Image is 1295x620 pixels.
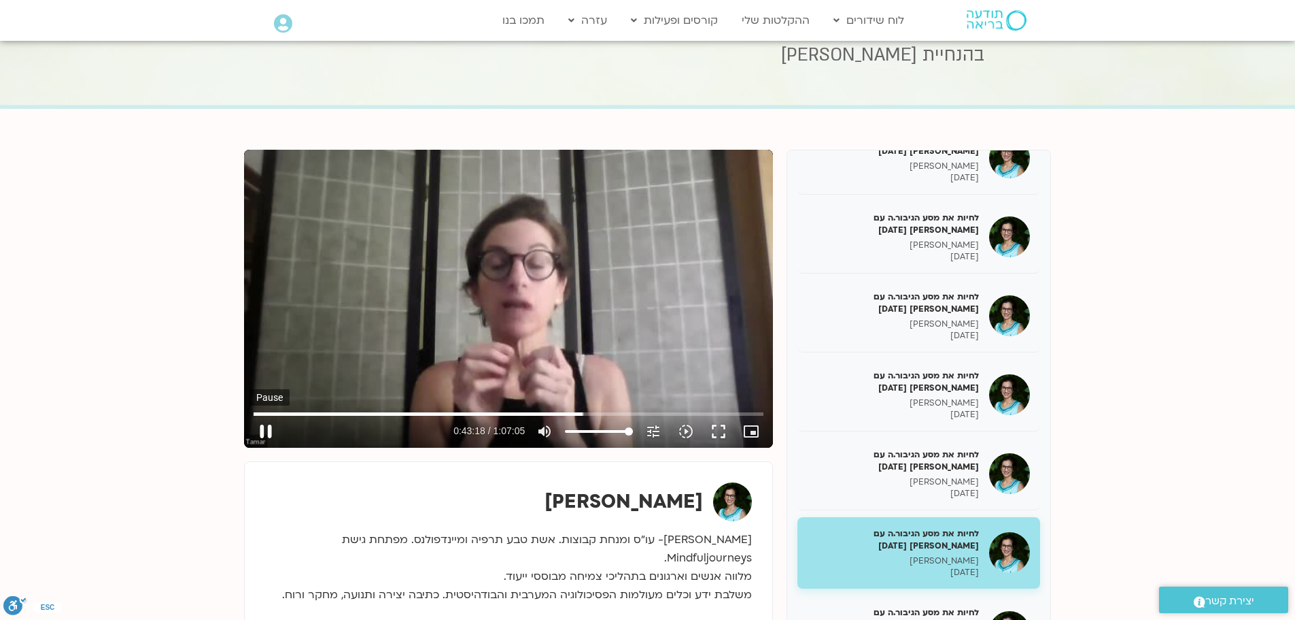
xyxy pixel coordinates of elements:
[808,240,979,251] p: [PERSON_NAME]
[989,216,1030,257] img: לחיות את מסע הגיבור.ה עם תמר לינצבסקי 15/04/25
[624,7,725,33] a: קורסים ופעילות
[808,370,979,394] h5: לחיות את מסע הגיבור.ה עם [PERSON_NAME] [DATE]
[1159,587,1288,613] a: יצירת קשר
[1205,592,1254,610] span: יצירת קשר
[545,489,703,515] strong: [PERSON_NAME]
[808,476,979,488] p: [PERSON_NAME]
[808,567,979,578] p: [DATE]
[735,7,816,33] a: ההקלטות שלי
[808,172,979,184] p: [DATE]
[808,251,979,263] p: [DATE]
[808,409,979,421] p: [DATE]
[808,330,979,342] p: [DATE]
[989,532,1030,573] img: לחיות את מסע הגיבור.ה עם תמר לינצבסקי 03/06/25
[808,527,979,552] h5: לחיות את מסע הגיבור.ה עם [PERSON_NAME] [DATE]
[922,43,984,67] span: בהנחיית
[989,137,1030,178] img: לחיות את מסע הגיבור.ה עם תמר לינצבסקי 08/04/25
[989,453,1030,494] img: לחיות את מסע הגיבור.ה עם תמר לינצבסקי 20/05/25
[808,488,979,500] p: [DATE]
[496,7,551,33] a: תמכו בנו
[808,212,979,236] h5: לחיות את מסע הגיבור.ה עם [PERSON_NAME] [DATE]
[808,555,979,567] p: [PERSON_NAME]
[967,10,1026,31] img: תודעה בריאה
[827,7,911,33] a: לוח שידורים
[989,374,1030,415] img: לחיות את מסע הגיבור.ה עם תמר לינצבסקי 13/05/25
[808,161,979,172] p: [PERSON_NAME]
[808,448,979,473] h5: לחיות את מסע הגיבור.ה עם [PERSON_NAME] [DATE]
[562,7,614,33] a: עזרה
[808,397,979,409] p: [PERSON_NAME]
[808,291,979,315] h5: לחיות את מסע הגיבור.ה עם [PERSON_NAME] [DATE]
[713,483,752,521] img: תמר לינצבסקי
[989,295,1030,336] img: לחיות את מסע הגיבור.ה עם תמר לינצבסקי 22/04/25
[265,531,752,604] p: [PERSON_NAME]- עו"ס ומנחת קבוצות. אשת טבע תרפיה ומיינדפולנס. מפתחת גישת Mindfuljourneys. מלווה אנ...
[808,319,979,330] p: [PERSON_NAME]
